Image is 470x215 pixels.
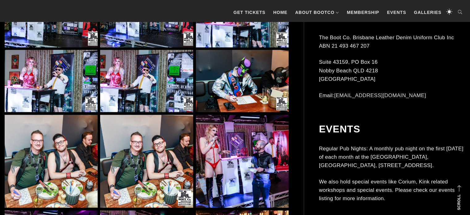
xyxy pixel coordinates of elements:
a: Galleries [411,3,444,22]
p: Email: [319,91,465,100]
a: Membership [344,3,382,22]
strong: Scroll [457,194,461,210]
p: The Boot Co. Brisbane Leather Denim Uniform Club Inc ABN 21 493 467 207 [319,33,465,50]
a: Events [384,3,409,22]
a: GET TICKETS [230,3,269,22]
p: Regular Pub Nights: A monthly pub night on the first [DATE] of each month at the [GEOGRAPHIC_DATA... [319,144,465,170]
a: Home [270,3,290,22]
p: Suite 43159, PO Box 16 Nobby Beach QLD 4218 [GEOGRAPHIC_DATA] [319,58,465,84]
a: [EMAIL_ADDRESS][DOMAIN_NAME] [334,92,426,98]
p: We also hold special events like Corium, Kink related workshops and special events. Please check ... [319,178,465,203]
h2: Events [319,123,465,135]
h2: Contact Us [319,12,465,24]
a: About BootCo [292,3,342,22]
